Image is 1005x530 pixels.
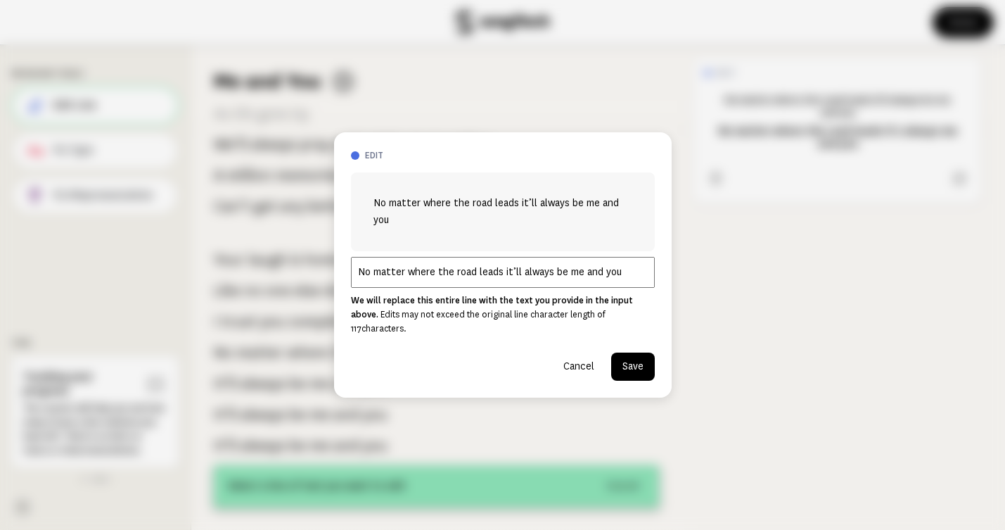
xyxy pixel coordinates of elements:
[552,353,606,381] button: Cancel
[611,353,655,381] button: Save
[373,195,632,229] span: No matter where the road leads it’ll always be me and you
[351,257,655,288] input: Add your line edit here
[351,308,606,334] span: Edits may not exceed the original line character length of 117 characters.
[365,149,655,161] h3: edit
[351,294,633,320] strong: We will replace this entire line with the text you provide in the input above.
